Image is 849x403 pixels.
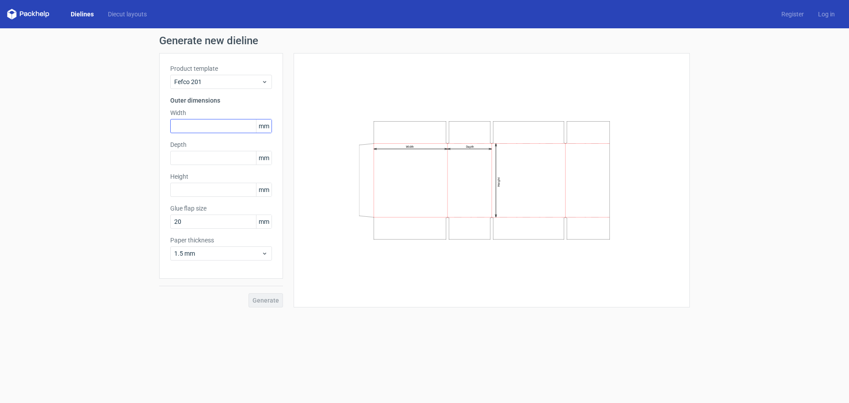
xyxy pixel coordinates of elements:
[256,151,272,165] span: mm
[256,215,272,228] span: mm
[497,177,501,187] text: Height
[174,77,261,86] span: Fefco 201
[256,119,272,133] span: mm
[170,236,272,245] label: Paper thickness
[774,10,811,19] a: Register
[170,172,272,181] label: Height
[256,183,272,196] span: mm
[170,96,272,105] h3: Outer dimensions
[811,10,842,19] a: Log in
[406,145,414,149] text: Width
[170,108,272,117] label: Width
[170,204,272,213] label: Glue flap size
[466,145,474,149] text: Depth
[170,64,272,73] label: Product template
[64,10,101,19] a: Dielines
[159,35,690,46] h1: Generate new dieline
[101,10,154,19] a: Diecut layouts
[170,140,272,149] label: Depth
[174,249,261,258] span: 1.5 mm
